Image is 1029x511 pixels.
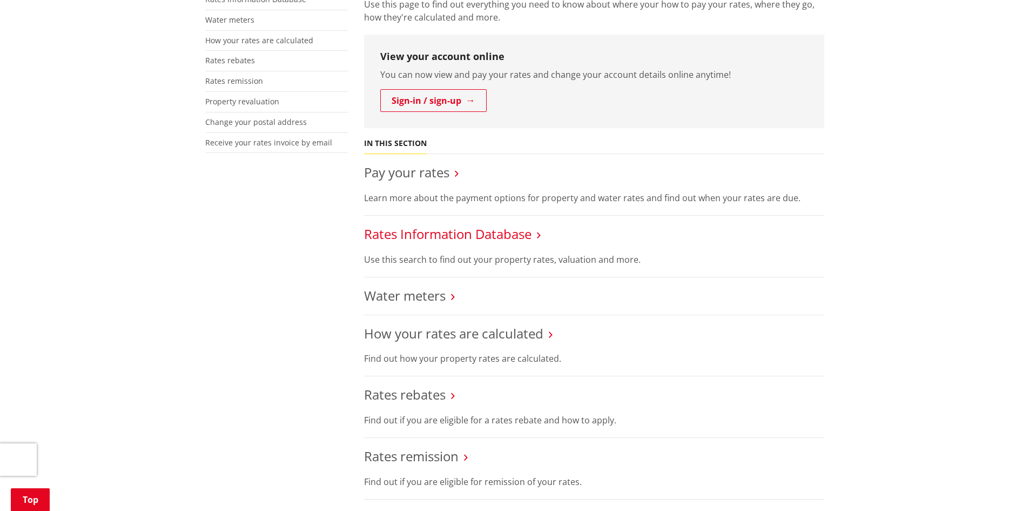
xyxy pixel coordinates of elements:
a: Water meters [364,287,446,304]
a: How your rates are calculated [205,35,313,45]
h5: In this section [364,139,427,148]
a: Rates Information Database [364,225,532,243]
a: Receive your rates invoice by email [205,137,332,148]
a: Rates remission [364,447,459,465]
a: How your rates are calculated [364,324,543,342]
p: You can now view and pay your rates and change your account details online anytime! [380,68,808,81]
a: Change your postal address [205,117,307,127]
p: Find out how your property rates are calculated. [364,352,824,365]
iframe: Messenger Launcher [979,466,1018,505]
a: Water meters [205,15,254,25]
p: Learn more about the payment options for property and water rates and find out when your rates ar... [364,191,824,204]
a: Pay your rates [364,163,449,181]
h3: View your account online [380,51,808,63]
a: Sign-in / sign-up [380,89,487,112]
a: Rates rebates [364,386,446,403]
a: Rates remission [205,76,263,86]
p: Use this search to find out your property rates, valuation and more. [364,253,824,266]
a: Rates rebates [205,55,255,65]
p: Find out if you are eligible for a rates rebate and how to apply. [364,414,824,427]
a: Top [11,488,50,511]
a: Property revaluation [205,96,279,107]
p: Find out if you are eligible for remission of your rates. [364,475,824,488]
